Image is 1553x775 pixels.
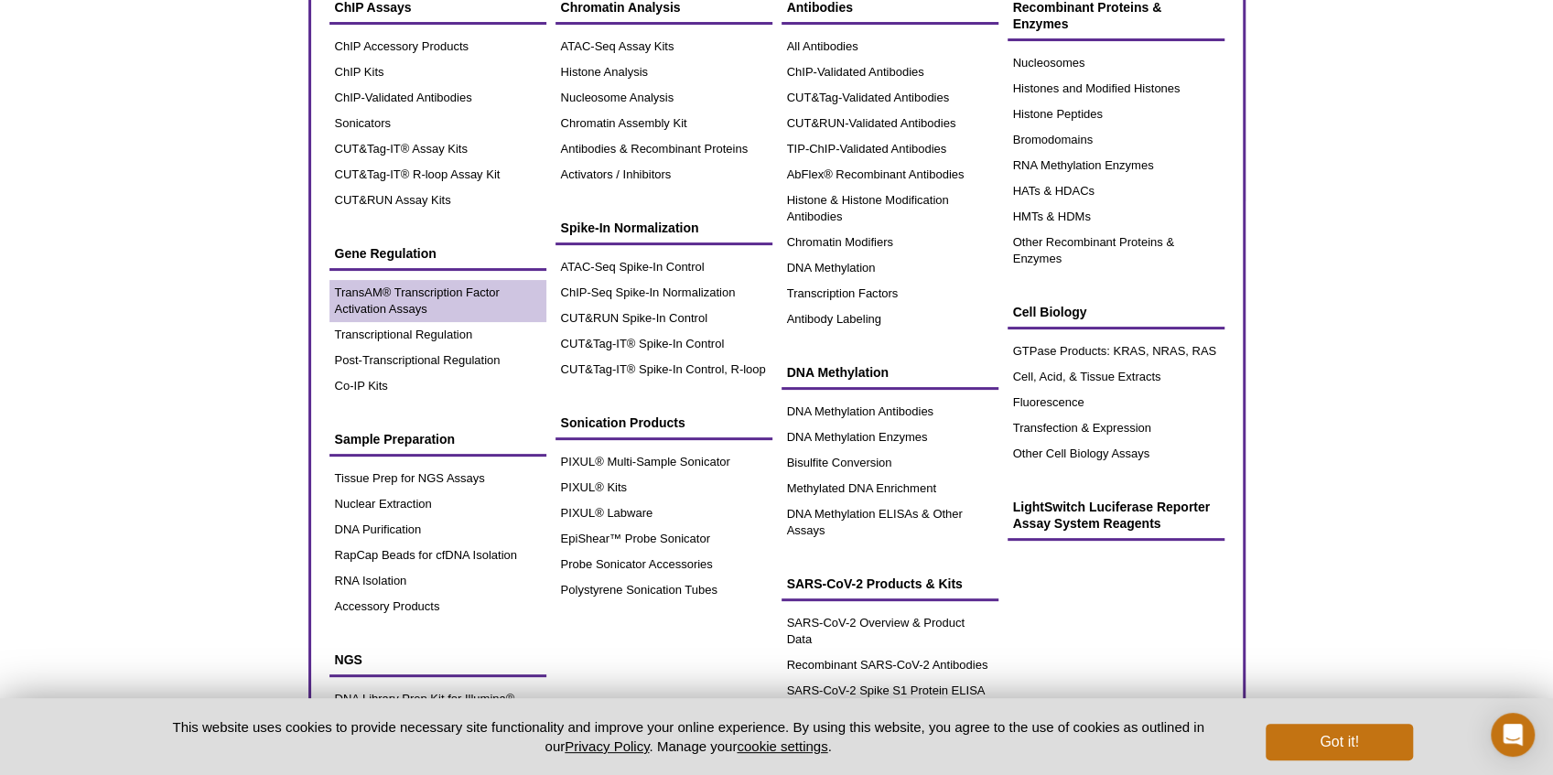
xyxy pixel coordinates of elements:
[782,610,998,652] a: SARS-CoV-2 Overview & Product Data
[555,280,772,306] a: ChIP-Seq Spike-In Normalization
[329,686,546,712] a: DNA Library Prep Kit for Illumina®
[565,738,649,754] a: Privacy Policy
[782,34,998,59] a: All Antibodies
[329,373,546,399] a: Co-IP Kits
[555,331,772,357] a: CUT&Tag-IT® Spike-In Control
[329,59,546,85] a: ChIP Kits
[1008,127,1224,153] a: Bromodomains
[555,85,772,111] a: Nucleosome Analysis
[782,85,998,111] a: CUT&Tag-Validated Antibodies
[329,422,546,457] a: Sample Preparation
[329,34,546,59] a: ChIP Accessory Products
[555,136,772,162] a: Antibodies & Recombinant Proteins
[329,466,546,491] a: Tissue Prep for NGS Assays
[1008,295,1224,329] a: Cell Biology
[782,476,998,501] a: Methylated DNA Enrichment
[787,576,963,591] span: SARS-CoV-2 Products & Kits
[782,307,998,332] a: Antibody Labeling
[329,280,546,322] a: TransAM® Transcription Factor Activation Assays
[555,552,772,577] a: Probe Sonicator Accessories
[329,236,546,271] a: Gene Regulation
[329,188,546,213] a: CUT&RUN Assay Kits
[555,162,772,188] a: Activators / Inhibitors
[555,577,772,603] a: Polystyrene Sonication Tubes
[335,432,456,447] span: Sample Preparation
[782,355,998,390] a: DNA Methylation
[1008,364,1224,390] a: Cell, Acid, & Tissue Extracts
[555,475,772,501] a: PIXUL® Kits
[782,450,998,476] a: Bisulfite Conversion
[555,34,772,59] a: ATAC-Seq Assay Kits
[329,162,546,188] a: CUT&Tag-IT® R-loop Assay Kit
[1266,724,1412,760] button: Got it!
[555,306,772,331] a: CUT&RUN Spike-In Control
[1013,500,1210,531] span: LightSwitch Luciferase Reporter Assay System Reagents
[782,566,998,601] a: SARS-CoV-2 Products & Kits
[782,678,998,720] a: SARS-CoV-2 Spike S1 Protein ELISA Kit
[1008,339,1224,364] a: GTPase Products: KRAS, NRAS, RAS
[329,642,546,677] a: NGS
[329,322,546,348] a: Transcriptional Regulation
[555,210,772,245] a: Spike-In Normalization
[555,254,772,280] a: ATAC-Seq Spike-In Control
[329,348,546,373] a: Post-Transcriptional Regulation
[555,526,772,552] a: EpiShear™ Probe Sonicator
[555,59,772,85] a: Histone Analysis
[335,246,437,261] span: Gene Regulation
[555,357,772,382] a: CUT&Tag-IT® Spike-In Control, R-loop
[1008,76,1224,102] a: Histones and Modified Histones
[782,652,998,678] a: Recombinant SARS-CoV-2 Antibodies
[329,517,546,543] a: DNA Purification
[1013,305,1087,319] span: Cell Biology
[782,281,998,307] a: Transcription Factors
[1008,178,1224,204] a: HATs & HDACs
[782,230,998,255] a: Chromatin Modifiers
[1008,415,1224,441] a: Transfection & Expression
[1008,153,1224,178] a: RNA Methylation Enzymes
[782,136,998,162] a: TIP-ChIP-Validated Antibodies
[1008,390,1224,415] a: Fluorescence
[561,221,699,235] span: Spike-In Normalization
[1008,490,1224,541] a: LightSwitch Luciferase Reporter Assay System Reagents
[329,111,546,136] a: Sonicators
[555,501,772,526] a: PIXUL® Labware
[737,738,827,754] button: cookie settings
[782,162,998,188] a: AbFlex® Recombinant Antibodies
[782,59,998,85] a: ChIP-Validated Antibodies
[782,501,998,544] a: DNA Methylation ELISAs & Other Assays
[561,415,685,430] span: Sonication Products
[1008,204,1224,230] a: HMTs & HDMs
[141,717,1236,756] p: This website uses cookies to provide necessary site functionality and improve your online experie...
[1008,102,1224,127] a: Histone Peptides
[1008,441,1224,467] a: Other Cell Biology Assays
[782,399,998,425] a: DNA Methylation Antibodies
[329,568,546,594] a: RNA Isolation
[782,188,998,230] a: Histone & Histone Modification Antibodies
[1491,713,1535,757] div: Open Intercom Messenger
[555,449,772,475] a: PIXUL® Multi-Sample Sonicator
[1008,230,1224,272] a: Other Recombinant Proteins & Enzymes
[555,405,772,440] a: Sonication Products
[787,365,889,380] span: DNA Methylation
[335,652,362,667] span: NGS
[1008,50,1224,76] a: Nucleosomes
[329,543,546,568] a: RapCap Beads for cfDNA Isolation
[329,136,546,162] a: CUT&Tag-IT® Assay Kits
[782,425,998,450] a: DNA Methylation Enzymes
[782,111,998,136] a: CUT&RUN-Validated Antibodies
[329,85,546,111] a: ChIP-Validated Antibodies
[329,491,546,517] a: Nuclear Extraction
[782,255,998,281] a: DNA Methylation
[555,111,772,136] a: Chromatin Assembly Kit
[329,594,546,619] a: Accessory Products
